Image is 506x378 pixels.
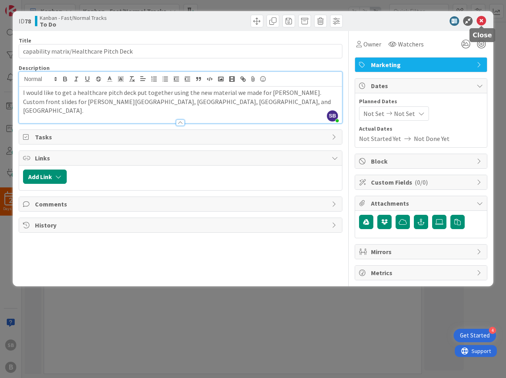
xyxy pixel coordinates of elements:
span: Links [35,153,328,163]
span: Attachments [371,199,473,208]
span: Support [17,1,36,11]
h5: Close [473,31,492,39]
span: Marketing [371,60,473,69]
span: Metrics [371,268,473,278]
b: 78 [25,17,31,25]
span: Kanban - Fast/Normal Tracks [40,15,107,21]
input: type card name here... [19,44,342,58]
span: SB [327,110,338,121]
span: Not Done Yet [414,134,450,143]
span: Mirrors [371,247,473,256]
span: Not Set [363,109,384,118]
span: Actual Dates [359,125,483,133]
span: Comments [35,199,328,209]
span: Watchers [398,39,424,49]
span: Block [371,156,473,166]
span: Dates [371,81,473,91]
span: Not Started Yet [359,134,401,143]
label: Title [19,37,31,44]
b: To Do [40,21,107,27]
span: Tasks [35,132,328,142]
span: ( 0/0 ) [415,178,428,186]
span: Planned Dates [359,97,483,106]
p: I would like to get a healthcare pitch deck put together using the new material we made for [PERS... [23,88,338,115]
span: Owner [363,39,381,49]
div: Get Started [460,332,490,339]
span: History [35,220,328,230]
span: Custom Fields [371,177,473,187]
span: Not Set [394,109,415,118]
span: ID [19,16,31,26]
span: Description [19,64,50,71]
div: 4 [489,327,496,334]
div: Open Get Started checklist, remaining modules: 4 [454,329,496,342]
button: Add Link [23,170,67,184]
